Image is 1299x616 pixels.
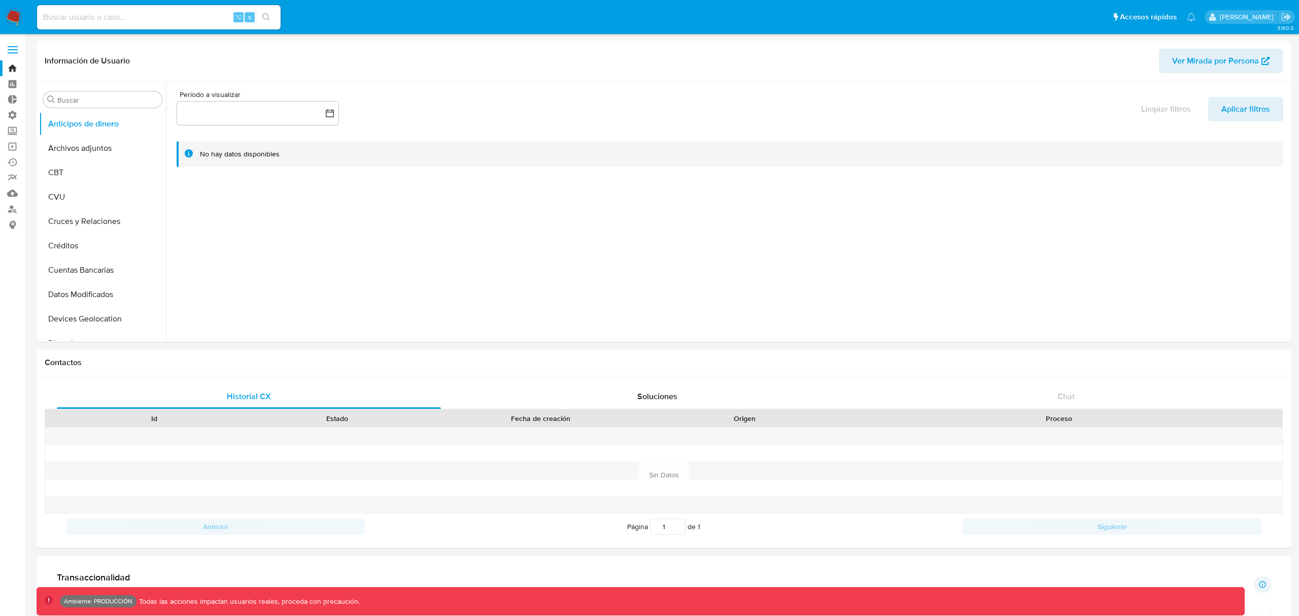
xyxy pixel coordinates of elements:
[45,56,130,66] h1: Información de Usuario
[39,112,166,136] button: Anticipos de dinero
[256,10,277,24] button: search-icon
[64,599,132,603] p: Ambiente: PRODUCCIÓN
[234,12,242,22] span: ⌥
[435,413,646,424] div: Fecha de creación
[1281,12,1291,22] a: Salir
[1172,49,1259,73] span: Ver Mirada por Persona
[637,391,677,402] span: Soluciones
[47,95,55,104] button: Buscar
[70,413,238,424] div: Id
[136,597,360,606] p: Todas las acciones impactan usuarios reales, proceda con precaución.
[39,160,166,185] button: CBT
[57,95,158,105] input: Buscar
[39,185,166,209] button: CVU
[227,391,271,402] span: Historial CX
[1057,391,1075,402] span: Chat
[843,413,1275,424] div: Proceso
[1120,12,1177,22] span: Accesos rápidos
[963,518,1261,535] button: Siguiente
[39,136,166,160] button: Archivos adjuntos
[45,358,1283,368] h1: Contactos
[39,331,166,355] button: Direcciones
[660,413,829,424] div: Origen
[1220,12,1277,22] p: fernando.bolognino@mercadolibre.com
[39,258,166,282] button: Cuentas Bancarias
[1159,49,1283,73] button: Ver Mirada por Persona
[39,307,166,331] button: Devices Geolocation
[1187,13,1195,21] a: Notificaciones
[39,234,166,258] button: Créditos
[248,12,251,22] span: s
[39,209,166,234] button: Cruces y Relaciones
[66,518,365,535] button: Anterior
[37,11,281,24] input: Buscar usuario o caso...
[627,518,700,535] span: Página de
[698,522,700,532] span: 1
[39,282,166,307] button: Datos Modificados
[253,413,421,424] div: Estado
